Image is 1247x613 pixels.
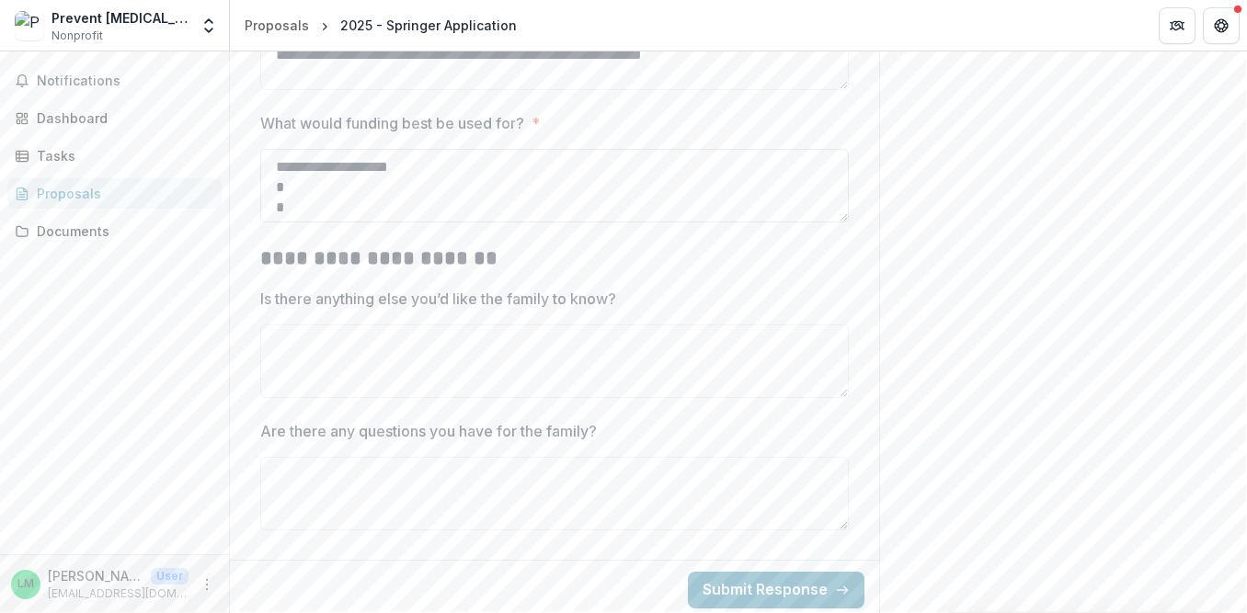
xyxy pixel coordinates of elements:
button: Notifications [7,66,222,96]
div: Documents [37,221,207,241]
div: 2025 - Springer Application [340,16,517,35]
div: Proposals [37,184,207,203]
p: User [151,568,189,585]
p: [EMAIL_ADDRESS][DOMAIN_NAME] [48,585,189,602]
p: Is there anything else you’d like the family to know? [260,288,616,310]
p: [PERSON_NAME] [48,566,143,585]
img: Prevent Child Abuse New York, Inc. [15,11,44,40]
button: Submit Response [688,572,864,608]
div: Dashboard [37,108,207,128]
a: Proposals [237,12,316,39]
div: Lisa Morgan-Klepeis [17,578,34,590]
a: Documents [7,216,222,246]
nav: breadcrumb [237,12,524,39]
div: Proposals [245,16,309,35]
a: Tasks [7,141,222,171]
a: Proposals [7,178,222,209]
span: Notifications [37,74,214,89]
p: What would funding best be used for? [260,112,524,134]
a: Dashboard [7,103,222,133]
div: Tasks [37,146,207,165]
span: Nonprofit [51,28,103,44]
button: Get Help [1203,7,1240,44]
div: Prevent [MEDICAL_DATA] [US_STATE], Inc. [51,8,189,28]
button: Open entity switcher [196,7,222,44]
button: Partners [1159,7,1196,44]
p: Are there any questions you have for the family? [260,420,597,442]
button: More [196,573,218,596]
